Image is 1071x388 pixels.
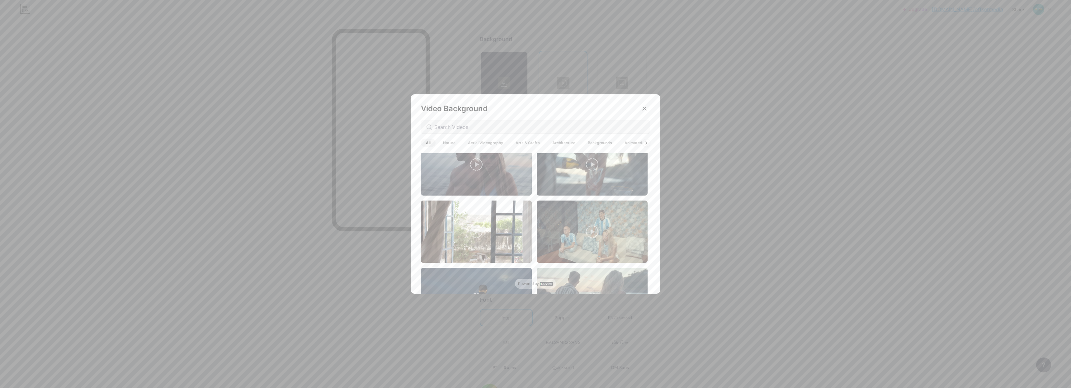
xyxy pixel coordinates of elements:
[438,139,460,147] span: Nature
[463,139,508,147] span: Aerial Videography
[537,268,648,330] img: thumbnail
[620,139,647,147] span: Animated
[547,139,580,147] span: Architecture
[583,139,617,147] span: Backgrounds
[421,201,532,263] img: thumbnail
[511,139,545,147] span: Arts & Crafts
[421,139,436,147] span: All
[434,123,645,131] input: Search Videos
[421,104,488,113] span: Video Background
[421,268,532,330] img: thumbnail
[518,281,539,286] span: Powered by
